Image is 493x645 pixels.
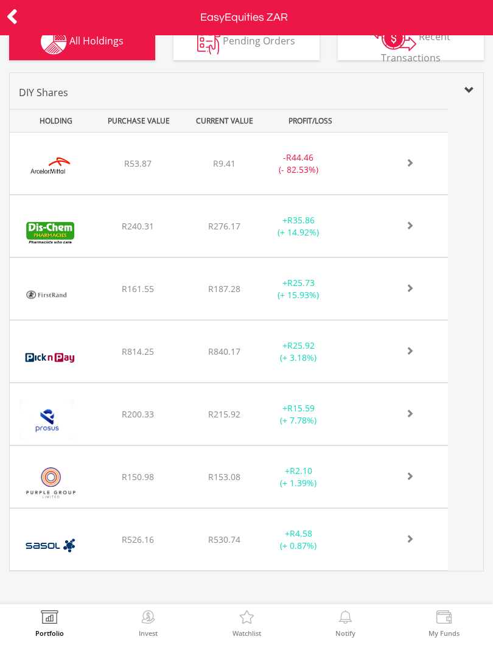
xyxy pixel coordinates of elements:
[287,214,315,226] span: R35.86
[260,465,337,489] div: + (+ 1.39%)
[183,110,266,132] div: CURRENT VALUE
[338,24,484,60] button: Recent Transactions
[16,211,85,254] img: EQU.ZA.DCP.png
[12,110,95,132] div: HOLDING
[233,630,261,636] label: Watchlist
[260,528,337,552] div: + (+ 0.87%)
[213,158,236,169] span: R9.41
[124,158,152,169] span: R53.87
[290,528,312,539] span: R4.58
[208,346,240,357] span: R840.17
[260,340,337,364] div: + (+ 3.18%)
[122,471,154,483] span: R150.98
[336,610,355,627] img: View Notifications
[208,534,240,545] span: R530.74
[35,610,64,636] a: Portfolio
[40,610,59,627] img: View Portfolio
[9,24,155,60] button: All Holdings
[428,610,460,636] a: My Funds
[237,610,256,627] img: Watchlist
[69,34,124,47] span: All Holdings
[16,273,77,316] img: EQU.ZA.FSR.png
[197,29,220,55] img: pending_instructions-wht.png
[223,34,295,47] span: Pending Orders
[41,29,67,55] img: holdings-wht.png
[139,610,158,627] img: Invest Now
[122,220,154,232] span: R240.31
[287,277,315,288] span: R25.73
[122,283,154,295] span: R161.55
[371,24,416,51] img: transactions-zar-wht.png
[16,524,85,567] img: EQU.ZA.SOL.png
[208,220,240,232] span: R276.17
[139,630,158,636] label: Invest
[122,408,154,420] span: R200.33
[122,534,154,545] span: R526.16
[287,340,315,351] span: R25.92
[16,336,85,379] img: EQU.ZA.PIK.png
[208,471,240,483] span: R153.08
[286,152,313,163] span: R44.46
[19,86,68,99] span: DIY Shares
[16,461,86,504] img: EQU.ZA.PPE.png
[287,402,315,414] span: R15.59
[268,110,352,132] div: PROFIT/LOSS
[122,346,154,357] span: R814.25
[173,24,320,60] button: Pending Orders
[35,630,64,636] label: Portfolio
[260,402,337,427] div: + (+ 7.78%)
[335,610,355,636] a: Notify
[435,610,453,627] img: View Funds
[139,610,158,636] a: Invest
[16,399,77,442] img: EQU.ZA.PRX.png
[335,630,355,636] label: Notify
[233,610,261,636] a: Watchlist
[428,630,460,636] label: My Funds
[381,30,451,64] span: Recent Transactions
[260,277,337,301] div: + (+ 15.93%)
[208,408,240,420] span: R215.92
[97,110,181,132] div: PURCHASE VALUE
[260,214,337,239] div: + (+ 14.92%)
[208,283,240,295] span: R187.28
[290,465,312,476] span: R2.10
[260,152,337,176] div: - (- 82.53%)
[16,148,85,191] img: EQU.ZA.ACL.png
